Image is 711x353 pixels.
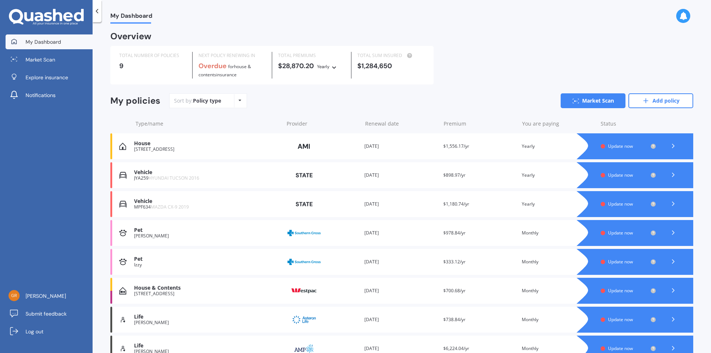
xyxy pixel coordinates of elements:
a: My Dashboard [6,34,93,49]
a: Add policy [628,93,693,108]
div: Pet [134,227,280,233]
img: Life [119,345,127,352]
div: Yearly [522,143,595,150]
div: Sort by: [174,97,221,104]
span: $1,556.17/yr [443,143,469,149]
div: NEXT POLICY RENEWING IN [198,52,266,59]
img: House [119,143,126,150]
div: [STREET_ADDRESS] [134,147,280,152]
a: Market Scan [561,93,625,108]
div: [DATE] [364,345,437,352]
div: Izzy [134,262,280,267]
div: Yearly [522,200,595,208]
span: Update now [608,287,633,294]
span: [PERSON_NAME] [26,292,66,300]
div: [STREET_ADDRESS] [134,291,280,296]
div: Monthly [522,287,595,294]
div: House [134,140,280,147]
div: [DATE] [364,171,437,179]
img: State [286,169,323,182]
img: AMI [286,139,323,153]
span: Update now [608,172,633,178]
span: $700.68/yr [443,287,465,294]
span: Update now [608,201,633,207]
img: 773035304b14086cc7d1a0df5fc237c9 [9,290,20,301]
span: MAZDA CX-9 2019 [151,204,189,210]
div: 9 [119,62,186,70]
img: Vehicle [119,200,127,208]
div: Pet [134,256,280,262]
div: Renewal date [365,120,438,127]
span: Update now [608,316,633,323]
div: TOTAL PREMIUMS [278,52,345,59]
img: Pet [119,258,127,266]
div: [PERSON_NAME] [134,233,280,239]
span: Update now [608,230,633,236]
div: Vehicle [134,169,280,176]
div: Life [134,343,280,349]
div: Monthly [522,316,595,323]
div: JYA259 [134,176,280,181]
div: Policy type [193,97,221,104]
div: You are paying [522,120,595,127]
div: [DATE] [364,200,437,208]
div: [DATE] [364,143,437,150]
img: Vehicle [119,171,127,179]
a: Log out [6,324,93,339]
span: $6,224.04/yr [443,345,469,352]
span: Update now [608,259,633,265]
a: Submit feedback [6,306,93,321]
div: $1,284,650 [357,62,424,70]
div: Provider [287,120,359,127]
span: Update now [608,345,633,352]
div: Yearly [317,63,330,70]
span: $738.84/yr [443,316,465,323]
span: $978.84/yr [443,230,465,236]
div: TOTAL NUMBER OF POLICIES [119,52,186,59]
span: $333.12/yr [443,259,465,265]
span: Notifications [26,91,56,99]
div: Overview [110,33,151,40]
div: [DATE] [364,287,437,294]
div: Status [601,120,656,127]
span: My Dashboard [110,12,152,22]
span: HYUNDAI TUCSON 2016 [148,175,199,181]
div: [DATE] [364,229,437,237]
span: Submit feedback [26,310,67,317]
div: Yearly [522,171,595,179]
a: Notifications [6,88,93,103]
img: Westpac [286,284,323,298]
div: Monthly [522,258,595,266]
a: Market Scan [6,52,93,67]
a: [PERSON_NAME] [6,289,93,303]
img: State [286,197,323,211]
div: $28,870.20 [278,62,345,70]
img: House & Contents [119,287,126,294]
div: TOTAL SUM INSURED [357,52,424,59]
a: Explore insurance [6,70,93,85]
b: Overdue [198,61,227,70]
span: $898.97/yr [443,172,465,178]
span: Update now [608,143,633,149]
span: $1,180.74/yr [443,201,469,207]
div: [DATE] [364,316,437,323]
span: My Dashboard [26,38,61,46]
div: Premium [444,120,516,127]
img: Southern Cross [286,255,323,269]
div: Life [134,314,280,320]
div: [PERSON_NAME] [134,320,280,325]
span: Explore insurance [26,74,68,81]
span: Market Scan [26,56,55,63]
img: Asteron Life [286,313,323,327]
img: Life [119,316,127,323]
div: House & Contents [134,285,280,291]
div: My policies [110,96,160,106]
span: Log out [26,328,43,335]
img: Pet [119,229,127,237]
div: Type/name [136,120,281,127]
div: Vehicle [134,198,280,204]
img: Southern Cross [286,226,323,240]
div: Monthly [522,345,595,352]
div: MPF634 [134,204,280,210]
div: [DATE] [364,258,437,266]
